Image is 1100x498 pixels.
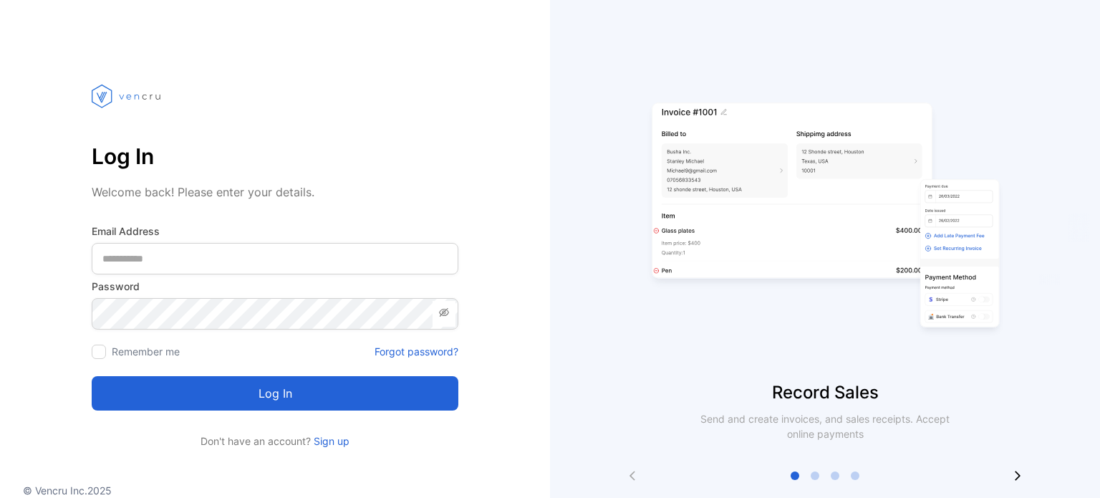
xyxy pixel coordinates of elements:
[92,376,458,411] button: Log in
[646,57,1004,380] img: slider image
[92,139,458,173] p: Log In
[687,411,962,441] p: Send and create invoices, and sales receipts. Accept online payments
[311,435,349,447] a: Sign up
[92,279,458,294] label: Password
[92,183,458,201] p: Welcome back! Please enter your details.
[112,345,180,358] label: Remember me
[375,344,458,359] a: Forgot password?
[92,57,163,135] img: vencru logo
[92,224,458,239] label: Email Address
[550,380,1100,406] p: Record Sales
[92,434,458,449] p: Don't have an account?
